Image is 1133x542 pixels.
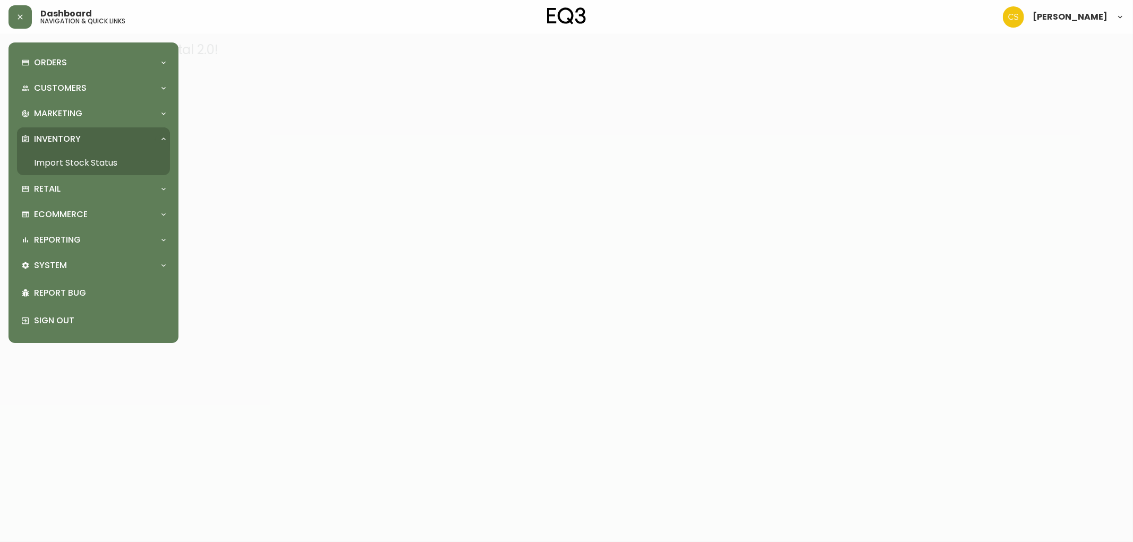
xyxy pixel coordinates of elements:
[17,228,170,252] div: Reporting
[17,151,170,175] a: Import Stock Status
[34,234,81,246] p: Reporting
[17,203,170,226] div: Ecommerce
[17,76,170,100] div: Customers
[17,279,170,307] div: Report Bug
[17,102,170,125] div: Marketing
[1003,6,1024,28] img: 996bfd46d64b78802a67b62ffe4c27a2
[34,108,82,119] p: Marketing
[17,254,170,277] div: System
[17,307,170,334] div: Sign Out
[34,57,67,68] p: Orders
[34,209,88,220] p: Ecommerce
[34,133,81,145] p: Inventory
[1033,13,1108,21] span: [PERSON_NAME]
[34,183,61,195] p: Retail
[40,10,92,18] span: Dashboard
[17,127,170,151] div: Inventory
[17,177,170,201] div: Retail
[34,287,166,299] p: Report Bug
[34,82,87,94] p: Customers
[34,315,166,326] p: Sign Out
[40,18,125,24] h5: navigation & quick links
[547,7,586,24] img: logo
[34,260,67,271] p: System
[17,51,170,74] div: Orders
